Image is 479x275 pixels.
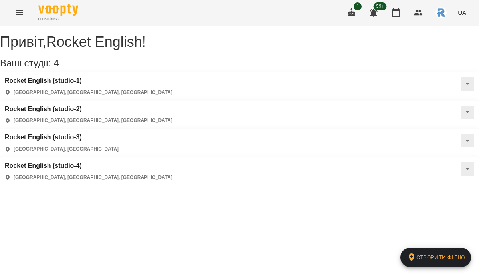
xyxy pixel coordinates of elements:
[455,5,469,20] button: UA
[38,16,78,22] span: For Business
[354,2,362,10] span: 1
[5,106,172,113] a: Rocket English (studio-2)
[38,4,78,16] img: Voopty Logo
[10,3,29,22] button: Menu
[14,117,172,124] p: [GEOGRAPHIC_DATA], [GEOGRAPHIC_DATA], [GEOGRAPHIC_DATA]
[53,58,59,68] span: 4
[5,77,172,84] a: Rocket English (studio-1)
[14,146,119,153] p: [GEOGRAPHIC_DATA], [GEOGRAPHIC_DATA]
[14,174,172,181] p: [GEOGRAPHIC_DATA], [GEOGRAPHIC_DATA], [GEOGRAPHIC_DATA]
[435,7,447,18] img: 4d5b4add5c842939a2da6fce33177f00.jpeg
[5,134,119,141] a: Rocket English (studio-3)
[458,8,466,17] span: UA
[14,89,172,96] p: [GEOGRAPHIC_DATA], [GEOGRAPHIC_DATA], [GEOGRAPHIC_DATA]
[5,162,172,169] a: Rocket English (studio-4)
[374,2,387,10] span: 99+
